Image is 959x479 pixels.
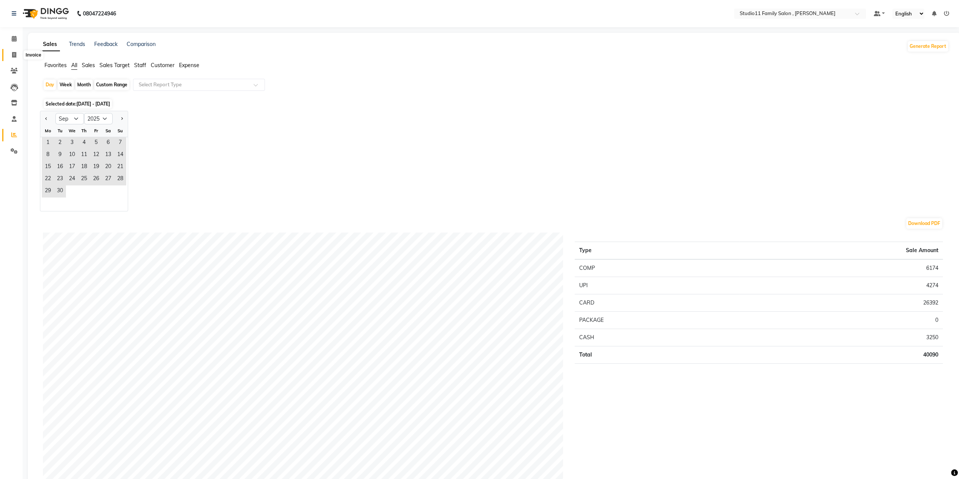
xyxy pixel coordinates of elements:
[42,173,54,185] div: Monday, September 22, 2025
[739,277,943,294] td: 4274
[78,137,90,149] div: Thursday, September 4, 2025
[42,125,54,137] div: Mo
[739,242,943,260] th: Sale Amount
[94,41,118,47] a: Feedback
[69,41,85,47] a: Trends
[66,173,78,185] span: 24
[114,125,126,137] div: Su
[54,161,66,173] div: Tuesday, September 16, 2025
[54,125,66,137] div: Tu
[82,62,95,69] span: Sales
[75,80,93,90] div: Month
[66,161,78,173] div: Wednesday, September 17, 2025
[575,277,739,294] td: UPI
[575,312,739,329] td: PACKAGE
[54,173,66,185] div: Tuesday, September 23, 2025
[76,101,110,107] span: [DATE] - [DATE]
[66,149,78,161] div: Wednesday, September 10, 2025
[78,149,90,161] div: Thursday, September 11, 2025
[575,294,739,312] td: CARD
[151,62,174,69] span: Customer
[102,173,114,185] div: Saturday, September 27, 2025
[179,62,199,69] span: Expense
[575,259,739,277] td: COMP
[90,161,102,173] span: 19
[114,149,126,161] div: Sunday, September 14, 2025
[78,173,90,185] div: Thursday, September 25, 2025
[114,149,126,161] span: 14
[66,173,78,185] div: Wednesday, September 24, 2025
[84,113,113,124] select: Select year
[134,62,146,69] span: Staff
[114,173,126,185] div: Sunday, September 28, 2025
[739,259,943,277] td: 6174
[114,137,126,149] div: Sunday, September 7, 2025
[90,137,102,149] span: 5
[90,125,102,137] div: Fr
[42,185,54,197] span: 29
[42,185,54,197] div: Monday, September 29, 2025
[42,161,54,173] div: Monday, September 15, 2025
[66,161,78,173] span: 17
[44,62,67,69] span: Favorites
[40,38,60,51] a: Sales
[102,137,114,149] span: 6
[54,173,66,185] span: 23
[102,125,114,137] div: Sa
[114,161,126,173] span: 21
[54,149,66,161] div: Tuesday, September 9, 2025
[119,113,125,125] button: Next month
[906,218,942,229] button: Download PDF
[55,113,84,124] select: Select month
[42,137,54,149] span: 1
[127,41,156,47] a: Comparison
[102,161,114,173] div: Saturday, September 20, 2025
[42,161,54,173] span: 15
[739,294,943,312] td: 26392
[71,62,77,69] span: All
[102,161,114,173] span: 20
[102,149,114,161] span: 13
[114,173,126,185] span: 28
[90,173,102,185] span: 26
[78,125,90,137] div: Th
[575,346,739,364] td: Total
[78,161,90,173] span: 18
[908,41,948,52] button: Generate Report
[90,173,102,185] div: Friday, September 26, 2025
[90,137,102,149] div: Friday, September 5, 2025
[54,161,66,173] span: 16
[43,113,49,125] button: Previous month
[94,80,129,90] div: Custom Range
[24,51,43,60] div: Invoice
[66,137,78,149] span: 3
[114,161,126,173] div: Sunday, September 21, 2025
[102,173,114,185] span: 27
[90,149,102,161] div: Friday, September 12, 2025
[90,161,102,173] div: Friday, September 19, 2025
[54,137,66,149] div: Tuesday, September 2, 2025
[78,161,90,173] div: Thursday, September 18, 2025
[102,137,114,149] div: Saturday, September 6, 2025
[58,80,74,90] div: Week
[739,312,943,329] td: 0
[54,137,66,149] span: 2
[54,185,66,197] div: Tuesday, September 30, 2025
[42,173,54,185] span: 22
[66,137,78,149] div: Wednesday, September 3, 2025
[19,3,71,24] img: logo
[739,346,943,364] td: 40090
[54,149,66,161] span: 9
[42,149,54,161] span: 8
[739,329,943,346] td: 3250
[66,125,78,137] div: We
[42,137,54,149] div: Monday, September 1, 2025
[42,149,54,161] div: Monday, September 8, 2025
[44,80,56,90] div: Day
[575,329,739,346] td: CASH
[102,149,114,161] div: Saturday, September 13, 2025
[66,149,78,161] span: 10
[83,3,116,24] b: 08047224946
[44,99,112,109] span: Selected date:
[90,149,102,161] span: 12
